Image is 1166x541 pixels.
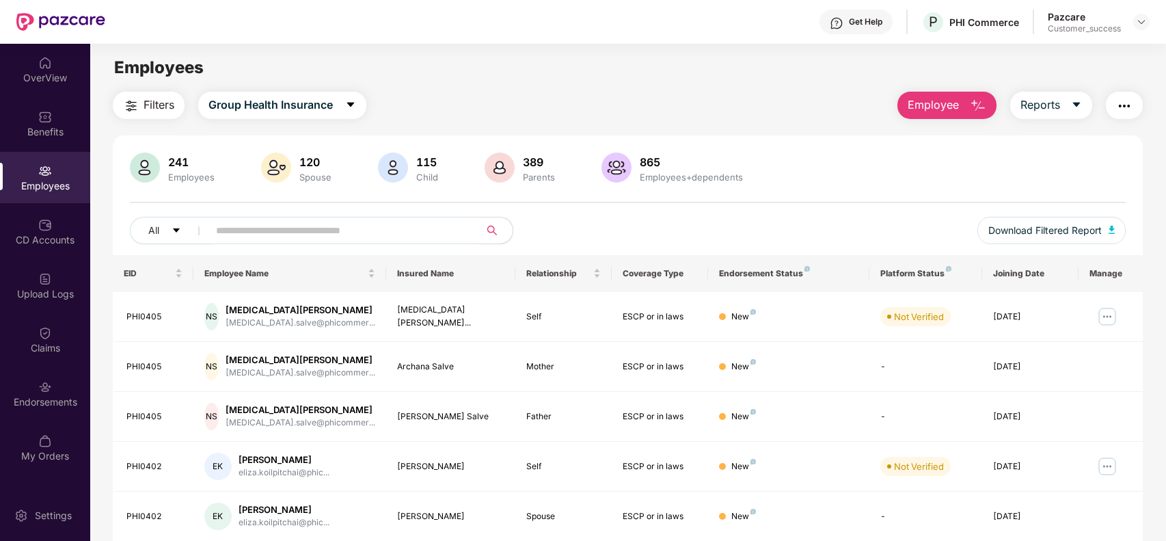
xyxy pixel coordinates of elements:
img: manageButton [1096,306,1118,328]
div: [PERSON_NAME] [397,460,504,473]
th: EID [113,255,193,292]
img: svg+xml;base64,PHN2ZyBpZD0iQmVuZWZpdHMiIHhtbG5zPSJodHRwOi8vd3d3LnczLm9yZy8yMDAwL3N2ZyIgd2lkdGg9Ij... [38,110,52,124]
span: Employee [908,96,959,114]
span: caret-down [1071,99,1082,111]
div: ESCP or in laws [623,410,697,423]
div: ESCP or in laws [623,460,697,473]
div: Archana Salve [397,360,504,373]
div: [MEDICAL_DATA][PERSON_NAME]... [397,304,504,330]
div: New [731,311,756,324]
img: New Pazcare Logo [16,13,105,31]
div: 865 [637,155,746,169]
div: PHI0405 [126,360,182,373]
div: Child [413,172,441,183]
img: svg+xml;base64,PHN2ZyBpZD0iSGVscC0zMngzMiIgeG1sbnM9Imh0dHA6Ly93d3cudzMub3JnLzIwMDAvc3ZnIiB3aWR0aD... [830,16,843,30]
button: Group Health Insurancecaret-down [198,92,366,119]
div: Parents [520,172,558,183]
div: Customer_success [1048,23,1121,34]
span: Filters [144,96,174,114]
img: svg+xml;base64,PHN2ZyBpZD0iRW5kb3JzZW1lbnRzIiB4bWxucz0iaHR0cDovL3d3dy53My5vcmcvMjAwMC9zdmciIHdpZH... [38,380,52,394]
th: Joining Date [982,255,1079,292]
div: EK [204,453,232,480]
img: svg+xml;base64,PHN2ZyBpZD0iU2V0dGluZy0yMHgyMCIgeG1sbnM9Imh0dHA6Ly93d3cudzMub3JnLzIwMDAvc3ZnIiB3aW... [14,509,28,523]
div: [PERSON_NAME] [239,453,329,466]
div: Get Help [849,16,882,27]
div: 389 [520,155,558,169]
img: svg+xml;base64,PHN2ZyBpZD0iRW1wbG95ZWVzIiB4bWxucz0iaHR0cDovL3d3dy53My5vcmcvMjAwMC9zdmciIHdpZHRoPS... [38,164,52,178]
img: svg+xml;base64,PHN2ZyB4bWxucz0iaHR0cDovL3d3dy53My5vcmcvMjAwMC9zdmciIHhtbG5zOnhsaW5rPSJodHRwOi8vd3... [601,153,632,183]
div: Platform Status [880,268,971,279]
div: [MEDICAL_DATA][PERSON_NAME] [226,354,375,367]
div: Pazcare [1048,10,1121,23]
th: Relationship [515,255,612,292]
div: Employees+dependents [637,172,746,183]
div: 120 [297,155,334,169]
img: svg+xml;base64,PHN2ZyB4bWxucz0iaHR0cDovL3d3dy53My5vcmcvMjAwMC9zdmciIHhtbG5zOnhsaW5rPSJodHRwOi8vd3... [261,153,291,183]
img: svg+xml;base64,PHN2ZyB4bWxucz0iaHR0cDovL3d3dy53My5vcmcvMjAwMC9zdmciIHdpZHRoPSI4IiBoZWlnaHQ9IjgiIH... [750,509,756,514]
div: Employees [165,172,217,183]
span: All [148,223,159,238]
div: New [731,510,756,523]
span: Download Filtered Report [988,223,1102,238]
img: svg+xml;base64,PHN2ZyB4bWxucz0iaHR0cDovL3d3dy53My5vcmcvMjAwMC9zdmciIHdpZHRoPSI4IiBoZWlnaHQ9IjgiIH... [750,459,756,464]
div: Spouse [297,172,334,183]
button: Employee [897,92,996,119]
img: svg+xml;base64,PHN2ZyB4bWxucz0iaHR0cDovL3d3dy53My5vcmcvMjAwMC9zdmciIHhtbG5zOnhsaW5rPSJodHRwOi8vd3... [378,153,408,183]
span: Relationship [526,268,591,279]
div: NS [204,403,219,430]
div: [DATE] [993,460,1068,473]
span: search [479,225,506,236]
div: [PERSON_NAME] [239,503,329,516]
button: Allcaret-down [130,217,213,244]
button: Reportscaret-down [1010,92,1092,119]
div: ESCP or in laws [623,360,697,373]
div: New [731,460,756,473]
img: svg+xml;base64,PHN2ZyB4bWxucz0iaHR0cDovL3d3dy53My5vcmcvMjAwMC9zdmciIHdpZHRoPSIyNCIgaGVpZ2h0PSIyNC... [1116,98,1133,114]
div: [PERSON_NAME] Salve [397,410,504,423]
img: manageButton [1096,456,1118,477]
div: Self [526,311,601,324]
div: Endorsement Status [719,268,858,279]
img: svg+xml;base64,PHN2ZyBpZD0iTXlfT3JkZXJzIiBkYXRhLW5hbWU9Ik15IE9yZGVycyIgeG1sbnM9Imh0dHA6Ly93d3cudz... [38,434,52,448]
div: Mother [526,360,601,373]
img: svg+xml;base64,PHN2ZyB4bWxucz0iaHR0cDovL3d3dy53My5vcmcvMjAwMC9zdmciIHdpZHRoPSIyNCIgaGVpZ2h0PSIyNC... [123,98,139,114]
button: search [479,217,513,244]
div: eliza.koilpitchai@phic... [239,466,329,479]
div: New [731,410,756,423]
img: svg+xml;base64,PHN2ZyBpZD0iRHJvcGRvd24tMzJ4MzIiIHhtbG5zPSJodHRwOi8vd3d3LnczLm9yZy8yMDAwL3N2ZyIgd2... [1136,16,1147,27]
div: PHI Commerce [949,16,1019,29]
img: svg+xml;base64,PHN2ZyB4bWxucz0iaHR0cDovL3d3dy53My5vcmcvMjAwMC9zdmciIHdpZHRoPSI4IiBoZWlnaHQ9IjgiIH... [804,266,810,272]
div: ESCP or in laws [623,510,697,523]
div: EK [204,503,232,530]
th: Insured Name [386,255,515,292]
img: svg+xml;base64,PHN2ZyBpZD0iQ2xhaW0iIHhtbG5zPSJodHRwOi8vd3d3LnczLm9yZy8yMDAwL3N2ZyIgd2lkdGg9IjIwIi... [38,326,52,340]
span: Group Health Insurance [208,96,333,114]
div: ESCP or in laws [623,311,697,324]
img: svg+xml;base64,PHN2ZyB4bWxucz0iaHR0cDovL3d3dy53My5vcmcvMjAwMC9zdmciIHdpZHRoPSI4IiBoZWlnaHQ9IjgiIH... [750,409,756,414]
img: svg+xml;base64,PHN2ZyBpZD0iQ0RfQWNjb3VudHMiIGRhdGEtbmFtZT0iQ0QgQWNjb3VudHMiIHhtbG5zPSJodHRwOi8vd3... [38,218,52,232]
div: 115 [413,155,441,169]
div: [PERSON_NAME] [397,510,504,523]
div: [DATE] [993,410,1068,423]
div: NS [204,353,219,380]
div: PHI0402 [126,510,182,523]
div: [DATE] [993,360,1068,373]
div: Not Verified [894,310,944,324]
div: Spouse [526,510,601,523]
div: Father [526,410,601,423]
div: Self [526,460,601,473]
div: [MEDICAL_DATA][PERSON_NAME] [226,404,375,417]
img: svg+xml;base64,PHN2ZyB4bWxucz0iaHR0cDovL3d3dy53My5vcmcvMjAwMC9zdmciIHdpZHRoPSI4IiBoZWlnaHQ9IjgiIH... [946,266,951,272]
img: svg+xml;base64,PHN2ZyB4bWxucz0iaHR0cDovL3d3dy53My5vcmcvMjAwMC9zdmciIHhtbG5zOnhsaW5rPSJodHRwOi8vd3... [970,98,986,114]
div: [MEDICAL_DATA].salve@phicommer... [226,367,375,380]
td: - [869,392,982,442]
td: - [869,342,982,392]
div: PHI0405 [126,410,182,423]
span: Employee Name [204,268,366,279]
img: svg+xml;base64,PHN2ZyB4bWxucz0iaHR0cDovL3d3dy53My5vcmcvMjAwMC9zdmciIHhtbG5zOnhsaW5rPSJodHRwOi8vd3... [130,153,160,183]
div: [DATE] [993,311,1068,324]
th: Manage [1079,255,1143,292]
img: svg+xml;base64,PHN2ZyB4bWxucz0iaHR0cDovL3d3dy53My5vcmcvMjAwMC9zdmciIHhtbG5zOnhsaW5rPSJodHRwOi8vd3... [1109,226,1115,234]
span: EID [124,268,172,279]
span: caret-down [172,226,181,237]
